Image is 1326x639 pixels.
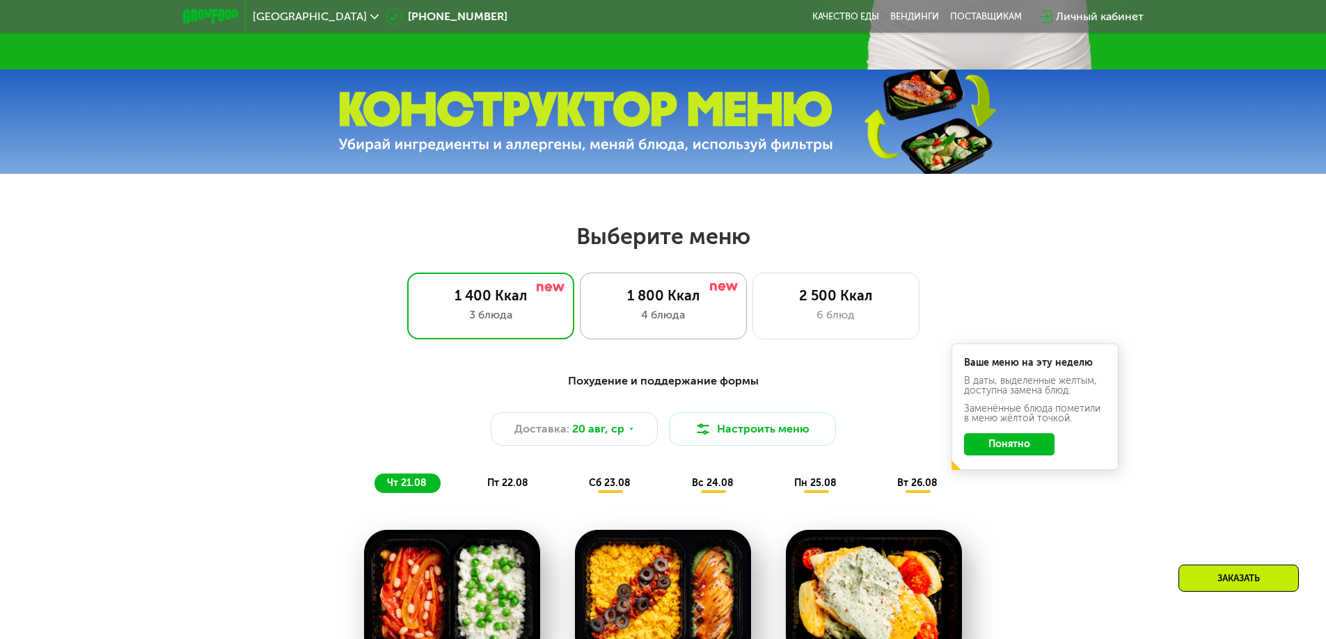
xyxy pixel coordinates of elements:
[964,376,1106,396] div: В даты, выделенные желтым, доступна замена блюд.
[890,11,939,22] a: Вендинги
[964,358,1106,368] div: Ваше меню на эту неделю
[767,287,905,304] div: 2 500 Ккал
[253,11,367,22] span: [GEOGRAPHIC_DATA]
[45,223,1281,250] h2: Выберите меню
[812,11,879,22] a: Качество еды
[669,412,836,446] button: Настроить меню
[594,287,732,304] div: 1 800 Ккал
[251,373,1075,390] div: Похудение и поддержание формы
[692,477,734,489] span: вс 24.08
[794,477,837,489] span: пн 25.08
[422,287,560,304] div: 1 400 Ккал
[487,477,528,489] span: пт 22.08
[594,307,732,323] div: 4 блюда
[514,421,569,437] span: Доставка:
[964,404,1106,423] div: Заменённые блюда пометили в меню жёлтой точкой.
[950,11,1022,22] div: поставщикам
[964,433,1055,455] button: Понятно
[572,421,624,437] span: 20 авг, ср
[1178,565,1299,592] div: Заказать
[589,477,631,489] span: сб 23.08
[422,307,560,323] div: 3 блюда
[386,8,507,25] a: [PHONE_NUMBER]
[897,477,938,489] span: вт 26.08
[767,307,905,323] div: 6 блюд
[387,477,427,489] span: чт 21.08
[1056,8,1144,25] div: Личный кабинет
